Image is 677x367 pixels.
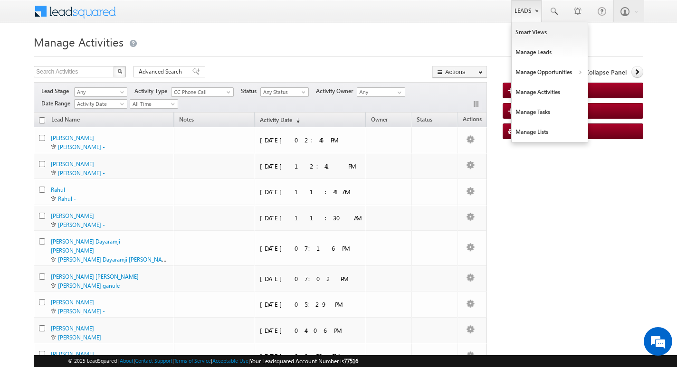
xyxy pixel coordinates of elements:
[255,231,366,266] td: [DATE] 07:16 PM
[58,334,101,341] a: [PERSON_NAME]
[156,5,179,28] div: Minimize live chat window
[255,266,366,292] td: [DATE] 07:02 PM
[344,358,358,365] span: 77516
[41,87,73,95] span: Lead Stage
[51,273,139,280] a: [PERSON_NAME] [PERSON_NAME]
[241,87,260,95] span: Status
[58,308,105,315] a: [PERSON_NAME] -
[75,88,124,96] span: Any
[51,325,94,332] a: [PERSON_NAME]
[357,87,405,97] input: Type to Search
[255,318,366,344] td: [DATE] 04:06 PM
[58,195,76,202] a: Rahul -
[292,117,300,124] span: (sorted descending)
[255,205,366,231] td: [DATE] 11:30 AM
[34,34,124,49] span: Manage Activities
[49,50,160,62] div: Chat with us now
[171,87,234,97] a: CC Phone Call
[120,358,133,364] a: About
[74,87,127,97] a: Any
[58,221,105,228] a: [PERSON_NAME] -
[139,67,185,76] span: Advanced Search
[512,22,588,42] a: Smart Views
[134,87,171,95] span: Activity Type
[130,99,178,109] a: All Time
[371,116,388,123] span: Owner
[255,114,305,127] a: Activity Date(sorted descending)
[260,87,309,97] a: Any Status
[512,62,588,82] a: Manage Opportunities
[51,212,94,219] a: [PERSON_NAME]
[39,117,45,123] input: Check all records
[12,88,173,284] textarea: Type your message and hit 'Enter'
[130,100,175,108] span: All Time
[585,68,627,76] span: Collapse Panel
[316,87,357,95] span: Activity Owner
[174,114,199,127] span: Notes
[117,69,122,74] img: Search
[51,350,94,358] a: [PERSON_NAME]
[255,179,366,205] td: [DATE] 11:44 AM
[250,358,358,365] span: Your Leadsquared Account Number is
[47,114,85,127] span: Lead Name
[51,160,94,168] a: [PERSON_NAME]
[512,82,588,102] a: Manage Activities
[512,122,588,142] a: Manage Lists
[172,88,229,96] span: CC Phone Call
[255,292,366,318] td: [DATE] 05:29 PM
[58,282,120,289] a: [PERSON_NAME] ganule
[174,358,211,364] a: Terms of Service
[512,42,588,62] a: Manage Leads
[51,238,120,254] a: [PERSON_NAME] Dayaramji [PERSON_NAME]
[51,134,94,141] a: [PERSON_NAME]
[58,255,176,263] a: [PERSON_NAME] Dayaramji [PERSON_NAME] -
[261,88,306,96] span: Any Status
[16,50,40,62] img: d_60004797649_company_0_60004797649
[68,357,358,366] span: © 2025 LeadSquared | | | | |
[512,102,588,122] a: Manage Tasks
[255,153,366,179] td: [DATE] 12:41 PM
[212,358,248,364] a: Acceptable Use
[417,116,432,123] span: Status
[129,292,172,305] em: Start Chat
[255,127,366,153] td: [DATE] 02:46 PM
[41,99,74,108] span: Date Range
[51,186,65,193] a: Rahul
[75,100,124,108] span: Activity Date
[458,114,486,126] span: Actions
[51,299,94,306] a: [PERSON_NAME]
[58,169,105,177] a: [PERSON_NAME] -
[58,143,105,151] a: [PERSON_NAME] -
[432,66,487,78] button: Actions
[135,358,172,364] a: Contact Support
[392,88,404,97] a: Show All Items
[74,99,127,109] a: Activity Date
